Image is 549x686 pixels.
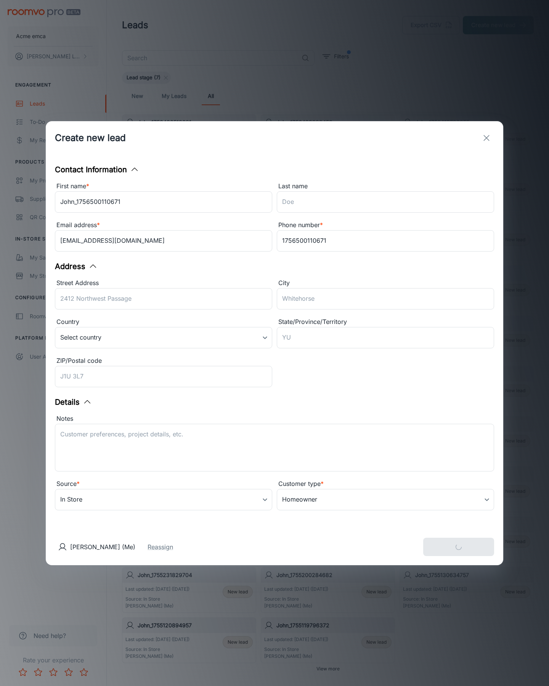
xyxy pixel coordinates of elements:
[479,130,494,146] button: exit
[277,278,494,288] div: City
[277,191,494,213] input: Doe
[277,230,494,252] input: +1 439-123-4567
[277,317,494,327] div: State/Province/Territory
[55,230,272,252] input: myname@example.com
[277,220,494,230] div: Phone number
[55,288,272,309] input: 2412 Northwest Passage
[277,181,494,191] div: Last name
[277,489,494,510] div: Homeowner
[277,479,494,489] div: Customer type
[55,366,272,387] input: J1U 3L7
[55,191,272,213] input: John
[55,356,272,366] div: ZIP/Postal code
[55,327,272,348] div: Select country
[55,261,98,272] button: Address
[55,414,494,424] div: Notes
[148,542,173,551] button: Reassign
[55,220,272,230] div: Email address
[55,489,272,510] div: In Store
[55,278,272,288] div: Street Address
[55,396,92,408] button: Details
[277,327,494,348] input: YU
[55,131,126,145] h1: Create new lead
[55,181,272,191] div: First name
[55,164,139,175] button: Contact Information
[70,542,135,551] p: [PERSON_NAME] (Me)
[55,317,272,327] div: Country
[55,479,272,489] div: Source
[277,288,494,309] input: Whitehorse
